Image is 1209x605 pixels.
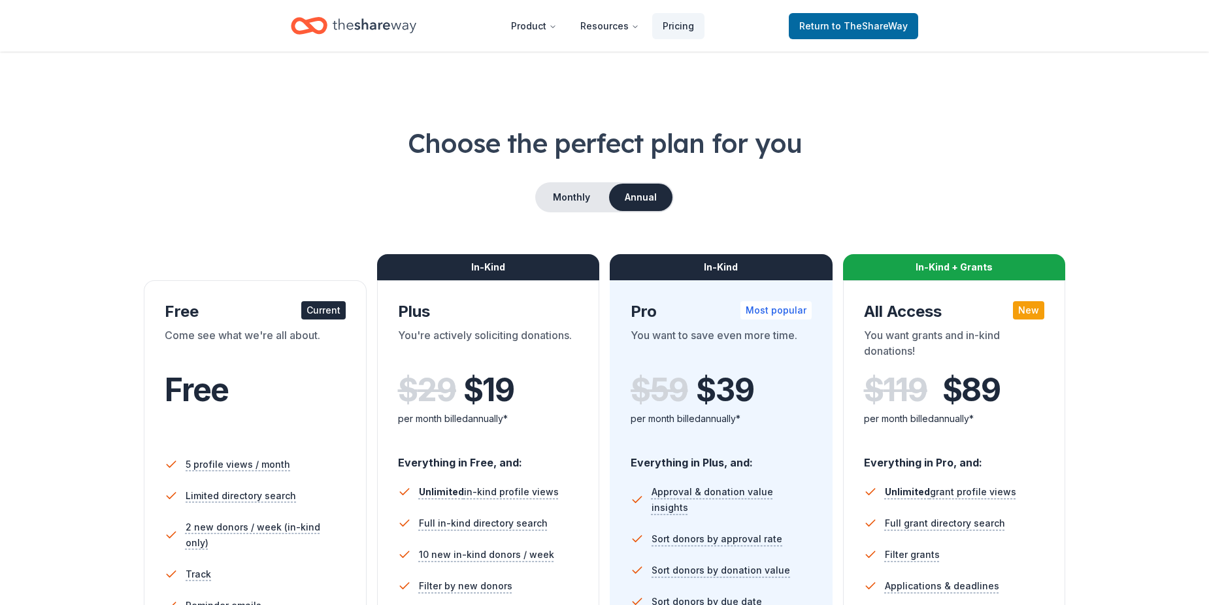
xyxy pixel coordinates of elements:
[186,457,290,472] span: 5 profile views / month
[864,411,1045,427] div: per month billed annually*
[652,484,812,515] span: Approval & donation value insights
[419,515,548,531] span: Full in-kind directory search
[942,372,1001,408] span: $ 89
[885,486,930,497] span: Unlimited
[398,301,579,322] div: Plus
[186,566,211,582] span: Track
[501,13,567,39] button: Product
[1013,301,1044,319] div: New
[864,327,1045,364] div: You want grants and in-kind donations!
[186,488,296,504] span: Limited directory search
[631,301,812,322] div: Pro
[165,301,346,322] div: Free
[165,327,346,364] div: Come see what we're all about.
[696,372,754,408] span: $ 39
[52,125,1157,161] h1: Choose the perfect plan for you
[631,327,812,364] div: You want to save even more time.
[419,486,559,497] span: in-kind profile views
[631,444,812,471] div: Everything in Plus, and:
[652,531,782,547] span: Sort donors by approval rate
[631,411,812,427] div: per month billed annually*
[609,184,672,211] button: Annual
[885,547,940,563] span: Filter grants
[789,13,918,39] a: Returnto TheShareWay
[885,486,1016,497] span: grant profile views
[398,411,579,427] div: per month billed annually*
[610,254,833,280] div: In-Kind
[885,515,1005,531] span: Full grant directory search
[740,301,812,319] div: Most popular
[652,563,790,578] span: Sort donors by donation value
[832,20,908,31] span: to TheShareWay
[186,519,346,551] span: 2 new donors / week (in-kind only)
[537,184,606,211] button: Monthly
[419,578,512,594] span: Filter by new donors
[864,301,1045,322] div: All Access
[165,370,229,409] span: Free
[799,18,908,34] span: Return
[398,327,579,364] div: You're actively soliciting donations.
[864,444,1045,471] div: Everything in Pro, and:
[301,301,346,319] div: Current
[419,547,554,563] span: 10 new in-kind donors / week
[501,10,704,41] nav: Main
[843,254,1066,280] div: In-Kind + Grants
[419,486,464,497] span: Unlimited
[398,444,579,471] div: Everything in Free, and:
[463,372,514,408] span: $ 19
[652,13,704,39] a: Pricing
[377,254,600,280] div: In-Kind
[570,13,650,39] button: Resources
[291,10,416,41] a: Home
[885,578,999,594] span: Applications & deadlines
